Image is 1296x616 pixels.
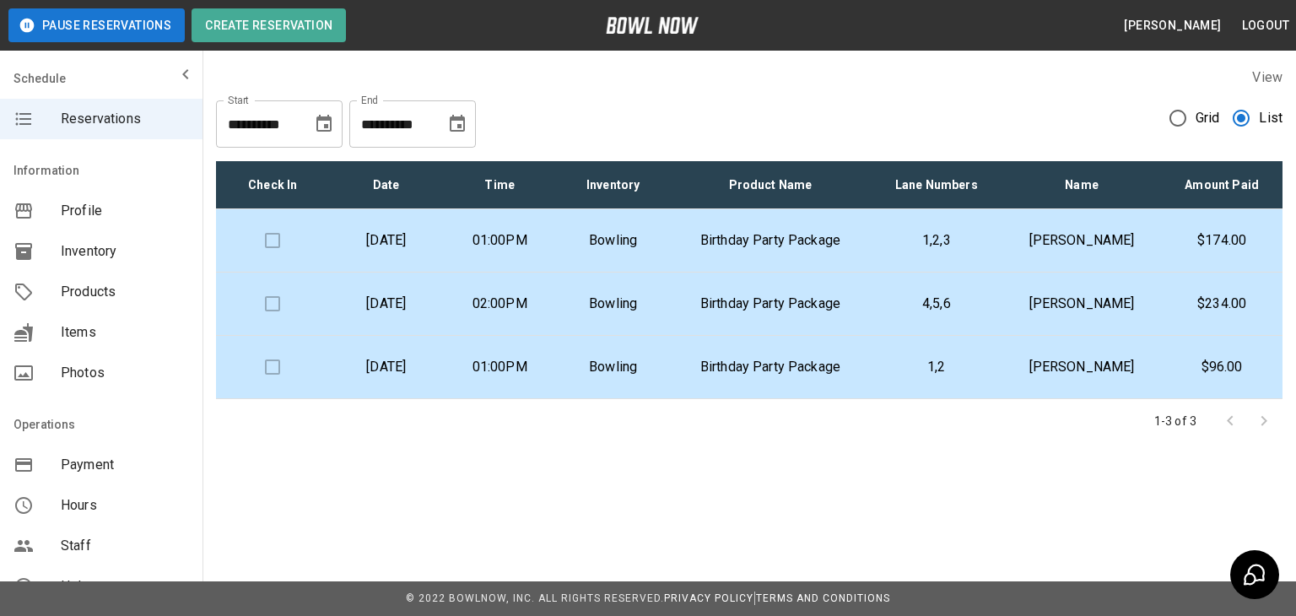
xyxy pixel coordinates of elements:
[670,161,871,209] th: Product Name
[1259,108,1282,128] span: List
[406,592,664,604] span: © 2022 BowlNow, Inc. All Rights Reserved.
[61,241,189,262] span: Inventory
[8,8,185,42] button: Pause Reservations
[456,294,543,314] p: 02:00PM
[1174,230,1269,251] p: $174.00
[61,201,189,221] span: Profile
[216,161,329,209] th: Check In
[1174,357,1269,377] p: $96.00
[456,357,543,377] p: 01:00PM
[1252,69,1282,85] label: View
[1016,294,1147,314] p: [PERSON_NAME]
[570,230,656,251] p: Bowling
[683,294,857,314] p: Birthday Party Package
[1161,161,1282,209] th: Amount Paid
[1196,108,1220,128] span: Grid
[61,109,189,129] span: Reservations
[570,357,656,377] p: Bowling
[1002,161,1161,209] th: Name
[756,592,890,604] a: Terms and Conditions
[664,592,753,604] a: Privacy Policy
[61,536,189,556] span: Staff
[61,322,189,343] span: Items
[1016,357,1147,377] p: [PERSON_NAME]
[1174,294,1269,314] p: $234.00
[884,294,989,314] p: 4,5,6
[606,17,699,34] img: logo
[456,230,543,251] p: 01:00PM
[556,161,669,209] th: Inventory
[1154,413,1196,430] p: 1-3 of 3
[343,357,429,377] p: [DATE]
[307,107,341,141] button: Choose date, selected date is Aug 13, 2025
[570,294,656,314] p: Bowling
[61,576,189,597] span: Help
[61,455,189,475] span: Payment
[683,357,857,377] p: Birthday Party Package
[871,161,1002,209] th: Lane Numbers
[884,357,989,377] p: 1,2
[440,107,474,141] button: Choose date, selected date is Sep 13, 2025
[61,363,189,383] span: Photos
[443,161,556,209] th: Time
[329,161,442,209] th: Date
[61,282,189,302] span: Products
[343,230,429,251] p: [DATE]
[884,230,989,251] p: 1,2,3
[1235,10,1296,41] button: Logout
[683,230,857,251] p: Birthday Party Package
[1117,10,1228,41] button: [PERSON_NAME]
[61,495,189,516] span: Hours
[343,294,429,314] p: [DATE]
[1016,230,1147,251] p: [PERSON_NAME]
[192,8,346,42] button: Create Reservation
